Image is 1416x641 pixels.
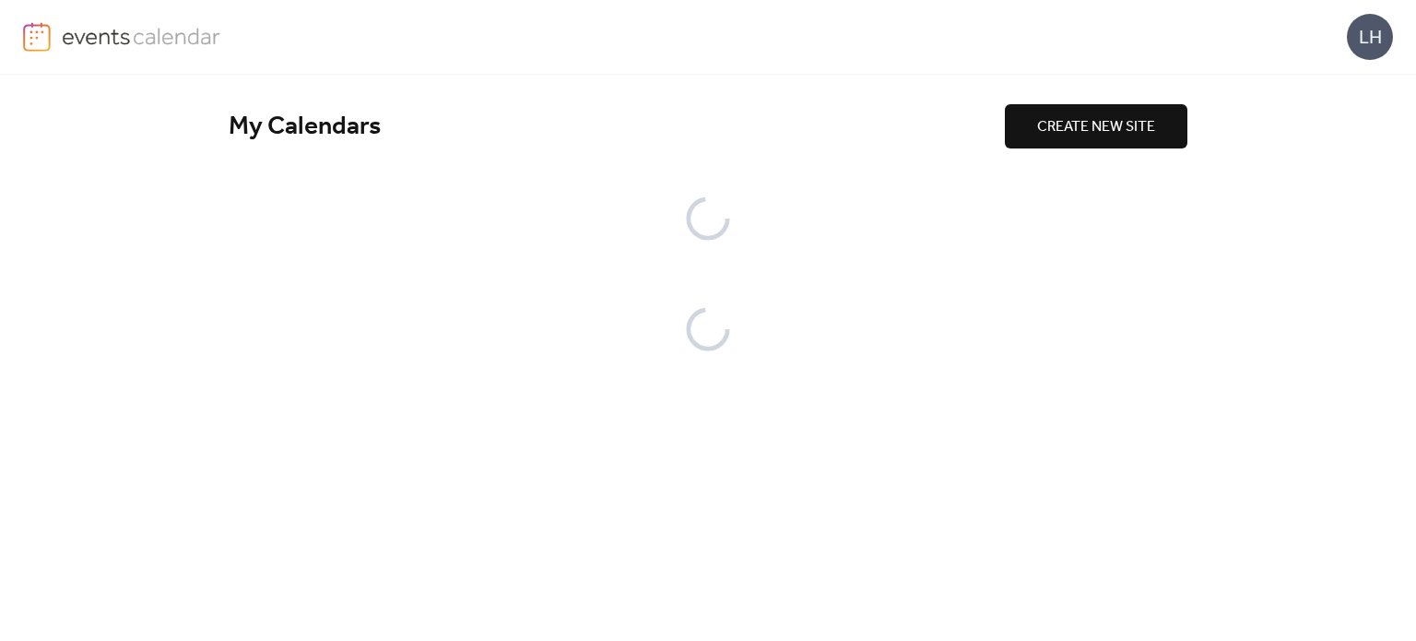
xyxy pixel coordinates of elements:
button: CREATE NEW SITE [1005,104,1187,148]
img: logo [23,22,51,52]
img: logo-type [62,22,221,50]
div: LH [1347,14,1393,60]
span: CREATE NEW SITE [1037,116,1155,138]
div: My Calendars [229,111,1005,143]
